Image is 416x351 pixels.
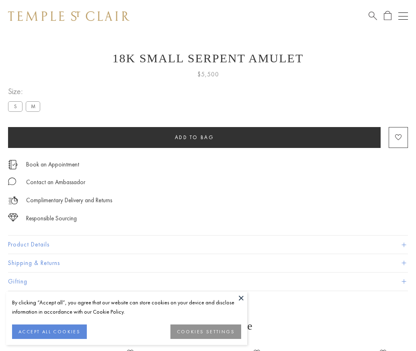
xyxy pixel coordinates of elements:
div: By clicking “Accept all”, you agree that our website can store cookies on your device and disclos... [12,298,241,316]
img: MessageIcon-01_2.svg [8,177,16,185]
div: Contact an Ambassador [26,177,85,187]
div: Responsible Sourcing [26,213,77,224]
button: COOKIES SETTINGS [170,324,241,339]
button: Shipping & Returns [8,254,408,272]
button: Open navigation [398,11,408,21]
img: icon_delivery.svg [8,195,18,205]
button: Product Details [8,236,408,254]
a: Open Shopping Bag [384,11,391,21]
span: $5,500 [197,69,219,80]
button: ACCEPT ALL COOKIES [12,324,87,339]
span: Size: [8,85,43,98]
a: Search [369,11,377,21]
img: icon_appointment.svg [8,160,18,169]
a: Book an Appointment [26,160,79,169]
h1: 18K Small Serpent Amulet [8,51,408,65]
label: M [26,101,40,111]
button: Add to bag [8,127,381,148]
img: Temple St. Clair [8,11,129,21]
p: Complimentary Delivery and Returns [26,195,112,205]
span: Add to bag [175,134,214,141]
label: S [8,101,23,111]
img: icon_sourcing.svg [8,213,18,222]
button: Gifting [8,273,408,291]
